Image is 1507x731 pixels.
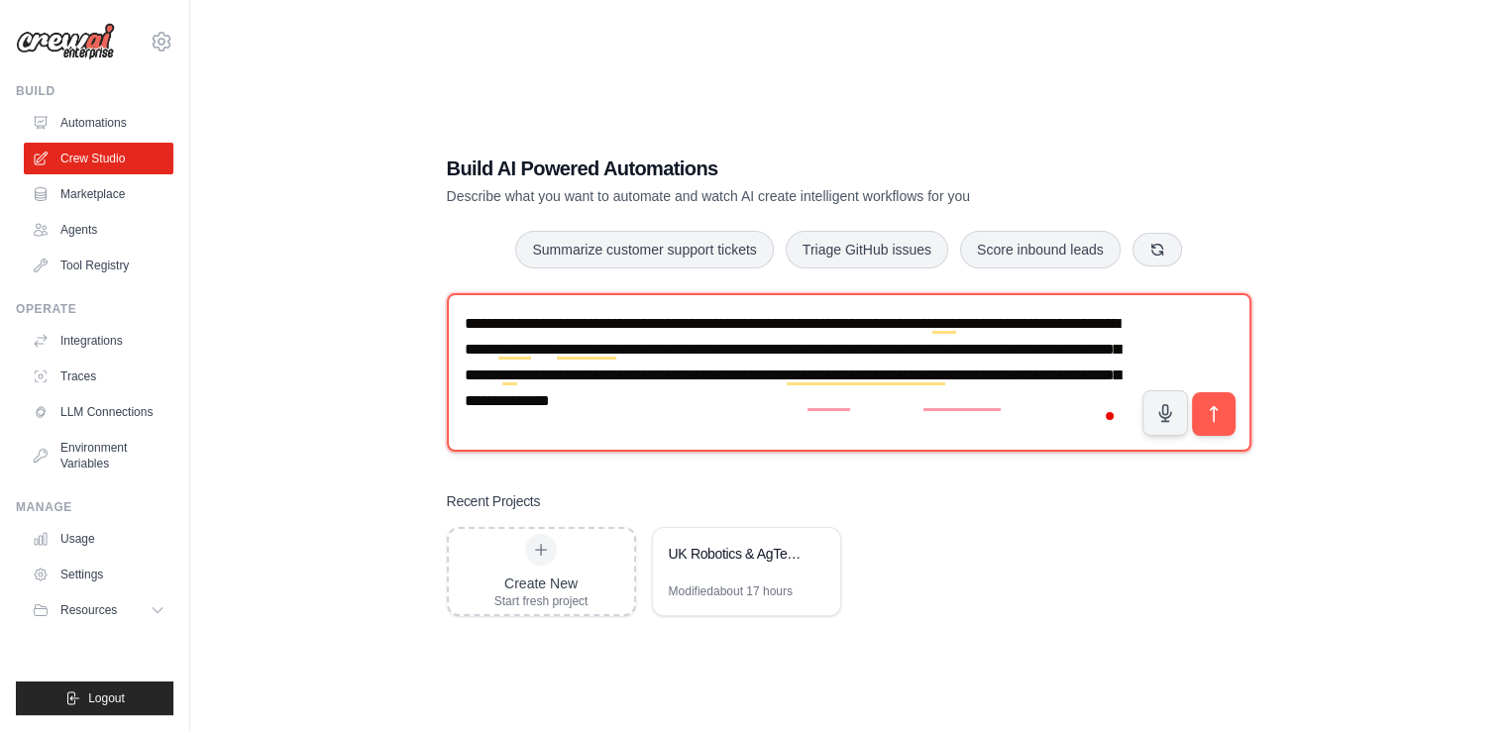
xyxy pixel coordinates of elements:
[515,231,773,268] button: Summarize customer support tickets
[1408,636,1507,731] div: Widget de chat
[88,690,125,706] span: Logout
[24,396,173,428] a: LLM Connections
[24,361,173,392] a: Traces
[24,523,173,555] a: Usage
[960,231,1121,268] button: Score inbound leads
[24,432,173,479] a: Environment Variables
[447,186,1113,206] p: Describe what you want to automate and watch AI create intelligent workflows for you
[60,602,117,618] span: Resources
[24,143,173,174] a: Crew Studio
[1132,233,1182,266] button: Get new suggestions
[24,178,173,210] a: Marketplace
[447,491,541,511] h3: Recent Projects
[24,107,173,139] a: Automations
[16,681,173,715] button: Logout
[447,293,1251,452] textarea: To enrich screen reader interactions, please activate Accessibility in Grammarly extension settings
[447,155,1113,182] h1: Build AI Powered Automations
[24,325,173,357] a: Integrations
[786,231,948,268] button: Triage GitHub issues
[16,301,173,317] div: Operate
[24,594,173,626] button: Resources
[494,593,589,609] div: Start fresh project
[16,23,115,60] img: Logo
[494,574,589,593] div: Create New
[669,544,805,564] div: UK Robotics & AgTech VC Finder
[1408,636,1507,731] iframe: Chat Widget
[669,583,793,599] div: Modified about 17 hours
[16,499,173,515] div: Manage
[16,83,173,99] div: Build
[24,214,173,246] a: Agents
[24,250,173,281] a: Tool Registry
[1142,390,1188,436] button: Click to speak your automation idea
[24,559,173,590] a: Settings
